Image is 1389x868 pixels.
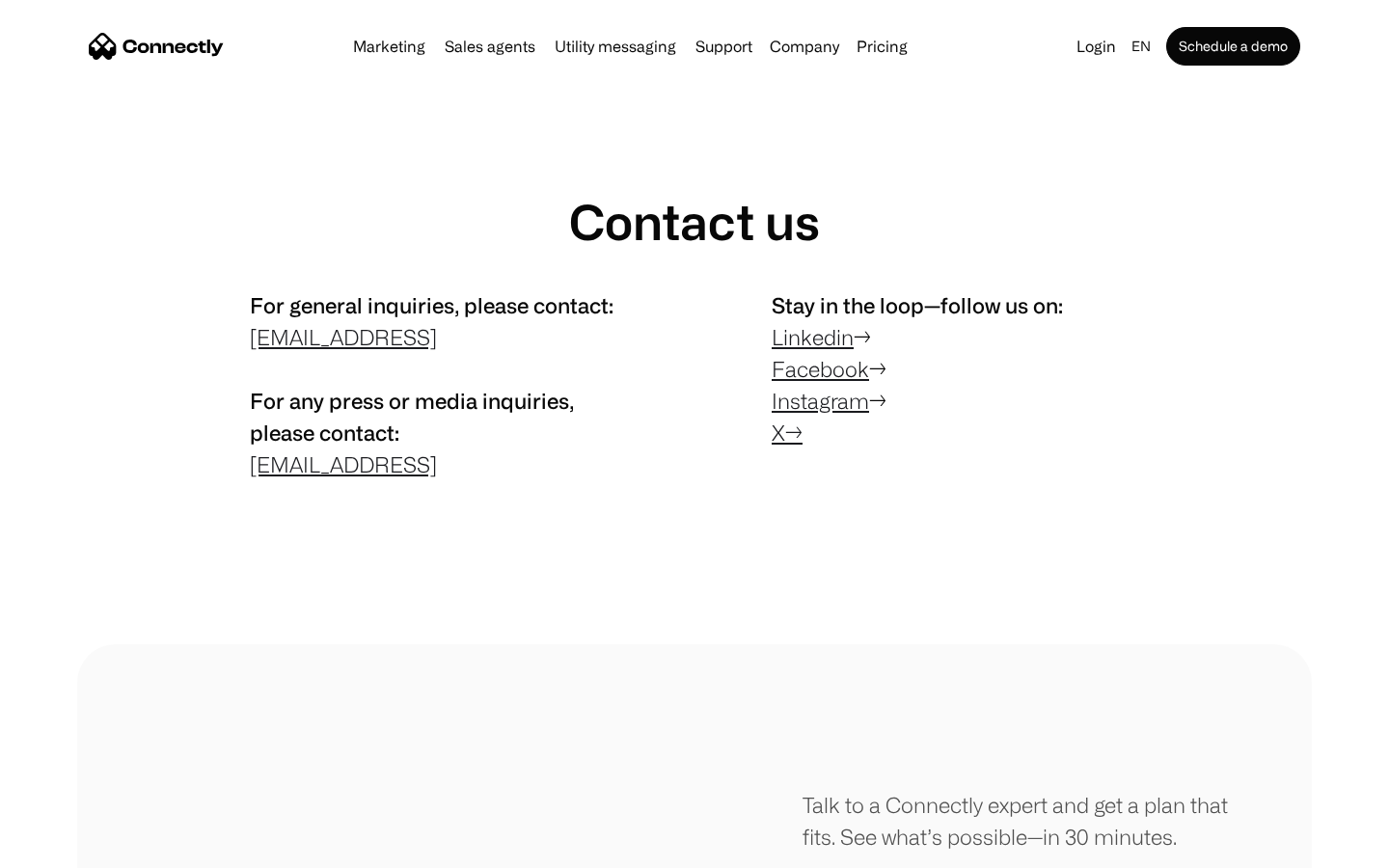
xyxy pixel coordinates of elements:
a: Linkedin [772,325,854,349]
div: Company [770,33,839,60]
h1: Contact us [569,193,820,251]
div: en [1131,33,1151,60]
a: Sales agents [437,39,543,54]
a: Login [1069,33,1124,60]
span: For any press or media inquiries, please contact: [250,389,574,445]
a: [EMAIL_ADDRESS] [250,325,437,349]
a: Marketing [345,39,433,54]
a: Utility messaging [547,39,684,54]
aside: Language selected: English [19,832,116,861]
a: [EMAIL_ADDRESS] [250,452,437,476]
ul: Language list [39,834,116,861]
p: → → → [772,289,1139,448]
a: → [785,420,803,445]
a: Pricing [849,39,915,54]
span: For general inquiries, please contact: [250,293,613,317]
a: Facebook [772,357,869,381]
a: Schedule a demo [1166,27,1300,66]
div: Talk to a Connectly expert and get a plan that fits. See what’s possible—in 30 minutes. [803,789,1235,853]
a: X [772,420,785,445]
a: Instagram [772,389,869,413]
a: Support [688,39,760,54]
span: Stay in the loop—follow us on: [772,293,1063,317]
